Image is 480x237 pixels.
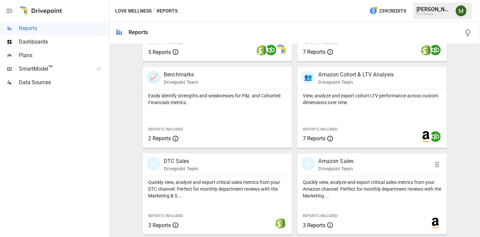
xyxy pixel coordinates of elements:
button: 239Credits [367,5,409,17]
span: Reports Included [148,214,183,218]
span: Data Sources [19,78,108,87]
div: Love Wellness [417,13,452,16]
img: shopify [275,218,286,229]
div: 👥 [301,71,315,84]
p: Benchmarks [164,71,198,79]
img: quickbooks [430,45,441,55]
span: 7 Reports [303,49,325,55]
p: Drivepoint Team [164,165,198,172]
span: ™ [48,64,53,72]
img: shopify [421,45,431,55]
p: Drivepoint Team [318,79,394,86]
img: shopify [256,45,267,55]
span: 2 Reports [148,135,171,142]
img: Meredith Lacasse [456,5,466,16]
span: 7 Reports [303,135,325,142]
div: 🛍 [147,157,160,171]
div: 📈 [147,71,160,84]
span: SmartModel [19,65,89,73]
span: Reports Included [148,127,183,132]
button: Love Wellness [115,7,152,15]
span: Reports Included [303,214,338,218]
p: Drivepoint Team [318,165,353,172]
span: 239 Credits [379,7,406,15]
p: View, analyze and export cohort LTV performance across custom dimensions over time. [303,92,441,106]
img: quickbooks [430,131,441,142]
p: DTC Sales [164,157,198,165]
img: amazon [430,218,441,229]
p: Amazon Sales [318,157,353,165]
p: Amazon Cohort & LTV Analysis [318,71,394,79]
img: quickbooks [266,45,276,55]
span: Dashboards [19,38,108,46]
img: smart model [275,45,286,55]
div: [PERSON_NAME] [417,6,452,13]
p: Drivepoint Team [164,79,198,86]
p: Quickly view, analyze and export critical sales metrics from your Amazon channel. Perfect for mon... [303,179,441,199]
div: / [153,7,155,15]
p: Easily identify strengths and weaknesses for P&L and Cohorted Financials metrics. [148,92,287,106]
span: 5 Reports [148,49,171,55]
button: Meredith Lacasse [452,1,471,20]
span: Reports [19,24,108,32]
img: amazon [421,131,431,142]
span: Plans [19,51,108,60]
p: Quickly view, analyze and export critical sales metrics from your DTC channel. Perfect for monthl... [148,179,287,199]
span: 3 Reports [148,222,171,229]
div: Reports [129,29,148,35]
span: Reports Included [303,127,338,132]
div: 🛍 [301,157,315,171]
span: 3 Reports [303,222,325,229]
